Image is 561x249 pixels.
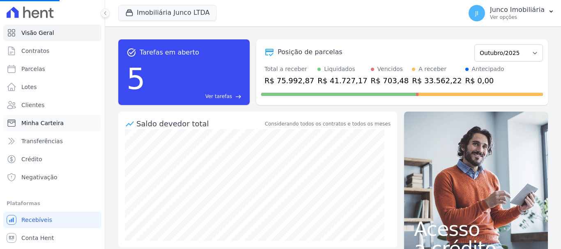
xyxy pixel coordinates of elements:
[136,118,263,129] div: Saldo devedor total
[475,10,478,16] span: JI
[21,234,54,242] span: Conta Hent
[21,29,54,37] span: Visão Geral
[3,25,101,41] a: Visão Geral
[490,14,545,21] p: Ver opções
[3,61,101,77] a: Parcelas
[3,43,101,59] a: Contratos
[140,48,199,57] span: Tarefas em aberto
[324,65,355,73] div: Liquidados
[21,173,57,181] span: Negativação
[418,65,446,73] div: A receber
[3,212,101,228] a: Recebíveis
[21,101,44,109] span: Clientes
[278,47,343,57] div: Posição de parcelas
[472,65,504,73] div: Antecipado
[462,2,561,25] button: JI Junco Imobiliária Ver opções
[21,137,63,145] span: Transferências
[3,115,101,131] a: Minha Carteira
[3,151,101,167] a: Crédito
[21,155,42,163] span: Crédito
[205,93,232,100] span: Ver tarefas
[21,119,64,127] span: Minha Carteira
[3,230,101,246] a: Conta Hent
[126,57,145,100] div: 5
[21,65,45,73] span: Parcelas
[21,83,37,91] span: Lotes
[3,169,101,185] a: Negativação
[126,48,136,57] span: task_alt
[21,47,49,55] span: Contratos
[235,94,241,100] span: east
[317,75,367,86] div: R$ 41.727,17
[264,65,314,73] div: Total a receber
[149,93,241,100] a: Ver tarefas east
[264,75,314,86] div: R$ 75.992,87
[3,97,101,113] a: Clientes
[7,199,98,208] div: Plataformas
[3,79,101,95] a: Lotes
[490,6,545,14] p: Junco Imobiliária
[412,75,462,86] div: R$ 33.562,22
[414,219,538,239] span: Acesso
[265,120,391,128] div: Considerando todos os contratos e todos os meses
[465,75,504,86] div: R$ 0,00
[21,216,52,224] span: Recebíveis
[377,65,403,73] div: Vencidos
[3,133,101,149] a: Transferências
[371,75,409,86] div: R$ 703,48
[118,5,216,21] button: Imobiliária Junco LTDA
